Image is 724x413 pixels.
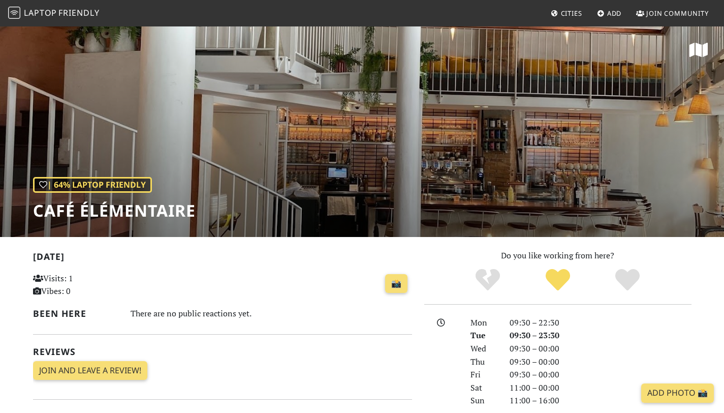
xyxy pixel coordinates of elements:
[503,342,698,356] div: 09:30 – 00:00
[641,383,714,403] a: Add Photo 📸
[503,356,698,369] div: 09:30 – 00:00
[503,368,698,381] div: 09:30 – 00:00
[523,268,593,293] div: Yes
[503,329,698,342] div: 09:30 – 23:30
[464,316,503,330] div: Mon
[33,361,147,380] a: Join and leave a review!
[593,4,626,22] a: Add
[8,5,100,22] a: LaptopFriendly LaptopFriendly
[131,306,412,321] div: There are no public reactions yet.
[24,7,57,18] span: Laptop
[385,274,407,293] a: 📸
[424,249,691,262] p: Do you like working from here?
[464,342,503,356] div: Wed
[58,7,99,18] span: Friendly
[592,268,663,293] div: Definitely!
[33,272,151,298] p: Visits: 1 Vibes: 0
[646,9,709,18] span: Join Community
[8,7,20,19] img: LaptopFriendly
[33,201,196,220] h1: Café élémentaire
[464,368,503,381] div: Fri
[547,4,586,22] a: Cities
[33,308,119,319] h2: Been here
[33,346,412,357] h2: Reviews
[561,9,582,18] span: Cities
[503,381,698,395] div: 11:00 – 00:00
[464,329,503,342] div: Tue
[453,268,523,293] div: No
[503,394,698,407] div: 11:00 – 16:00
[33,251,412,266] h2: [DATE]
[464,381,503,395] div: Sat
[632,4,713,22] a: Join Community
[503,316,698,330] div: 09:30 – 22:30
[464,394,503,407] div: Sun
[33,177,152,193] div: | 64% Laptop Friendly
[607,9,622,18] span: Add
[464,356,503,369] div: Thu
